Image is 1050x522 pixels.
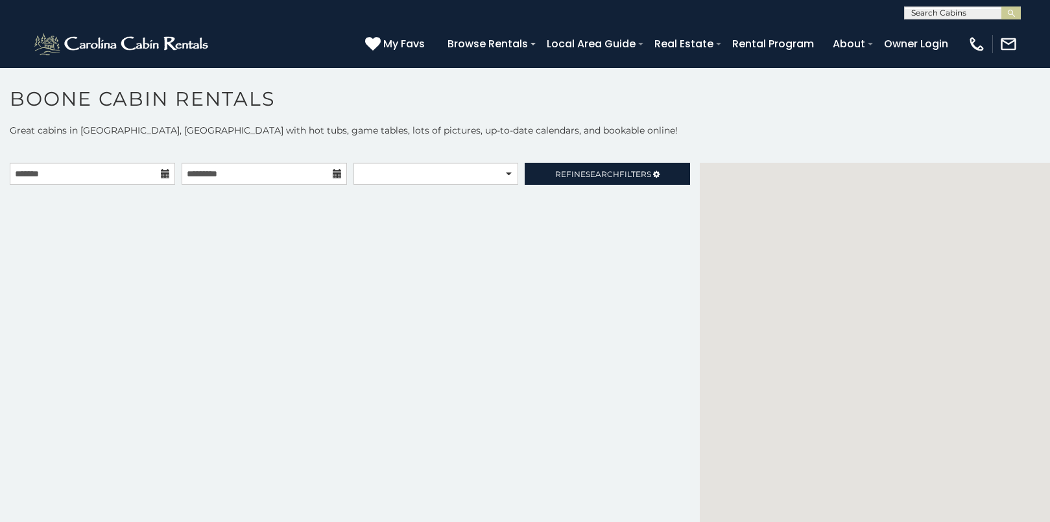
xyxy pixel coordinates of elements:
a: Real Estate [648,32,720,55]
img: phone-regular-white.png [968,35,986,53]
a: About [826,32,872,55]
a: Browse Rentals [441,32,534,55]
a: RefineSearchFilters [525,163,690,185]
span: My Favs [383,36,425,52]
img: mail-regular-white.png [999,35,1018,53]
a: Local Area Guide [540,32,642,55]
a: Owner Login [877,32,955,55]
a: My Favs [365,36,428,53]
span: Search [586,169,619,179]
img: White-1-2.png [32,31,212,57]
a: Rental Program [726,32,820,55]
span: Refine Filters [555,169,651,179]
